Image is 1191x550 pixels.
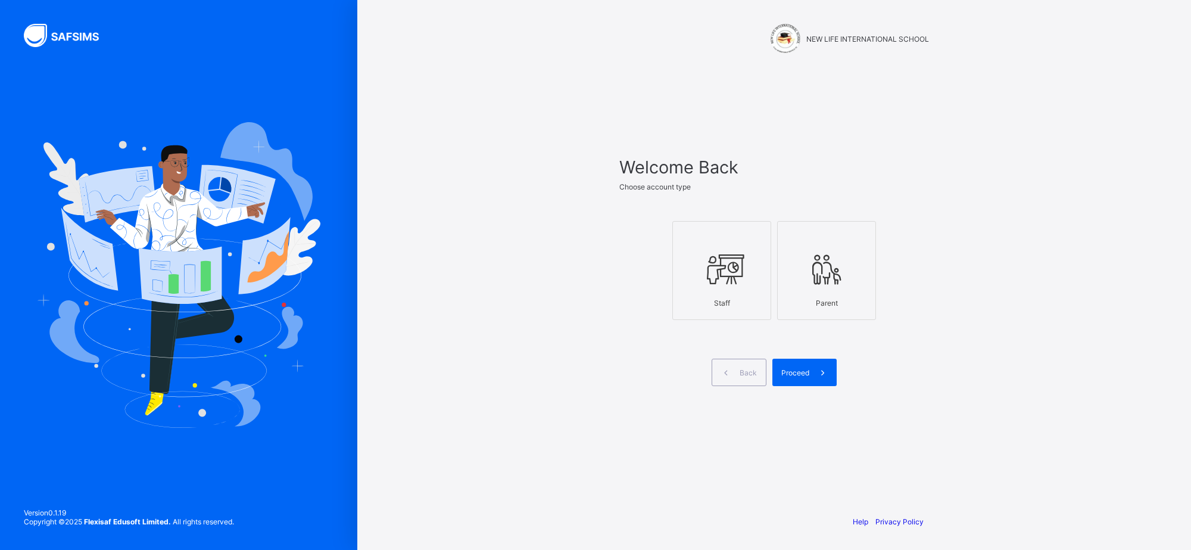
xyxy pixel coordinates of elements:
[619,157,929,178] span: Welcome Back
[37,122,320,427] img: Hero Image
[24,508,234,517] span: Version 0.1.19
[84,517,171,526] strong: Flexisaf Edusoft Limited.
[806,35,929,43] span: NEW LIFE INTERNATIONAL SCHOOL
[781,368,809,377] span: Proceed
[740,368,757,377] span: Back
[619,182,691,191] span: Choose account type
[24,517,234,526] span: Copyright © 2025 All rights reserved.
[875,517,924,526] a: Privacy Policy
[784,293,869,313] div: Parent
[24,24,113,47] img: SAFSIMS Logo
[679,293,765,313] div: Staff
[853,517,868,526] a: Help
